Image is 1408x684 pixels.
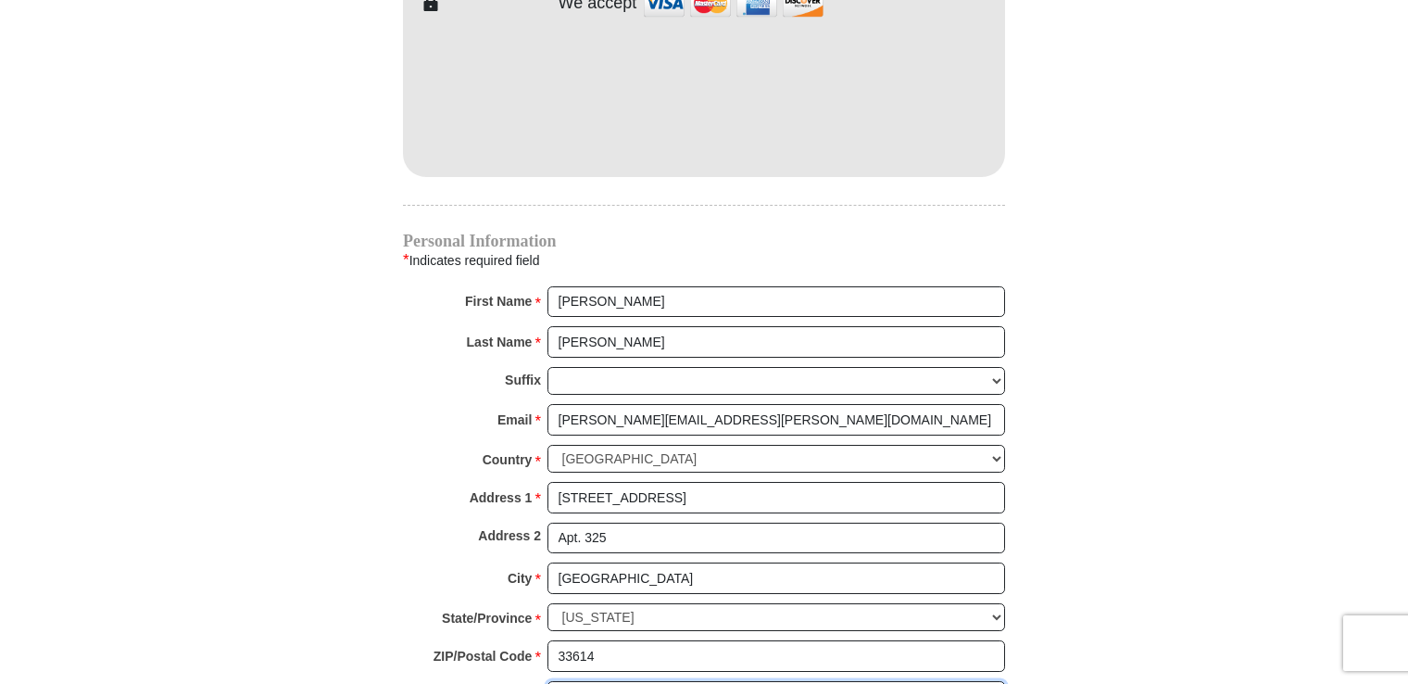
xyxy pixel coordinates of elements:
[465,288,532,314] strong: First Name
[467,329,533,355] strong: Last Name
[478,523,541,549] strong: Address 2
[505,367,541,393] strong: Suffix
[434,643,533,669] strong: ZIP/Postal Code
[508,565,532,591] strong: City
[470,485,533,511] strong: Address 1
[483,447,533,473] strong: Country
[497,407,532,433] strong: Email
[403,234,1005,248] h4: Personal Information
[442,605,532,631] strong: State/Province
[403,248,1005,272] div: Indicates required field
